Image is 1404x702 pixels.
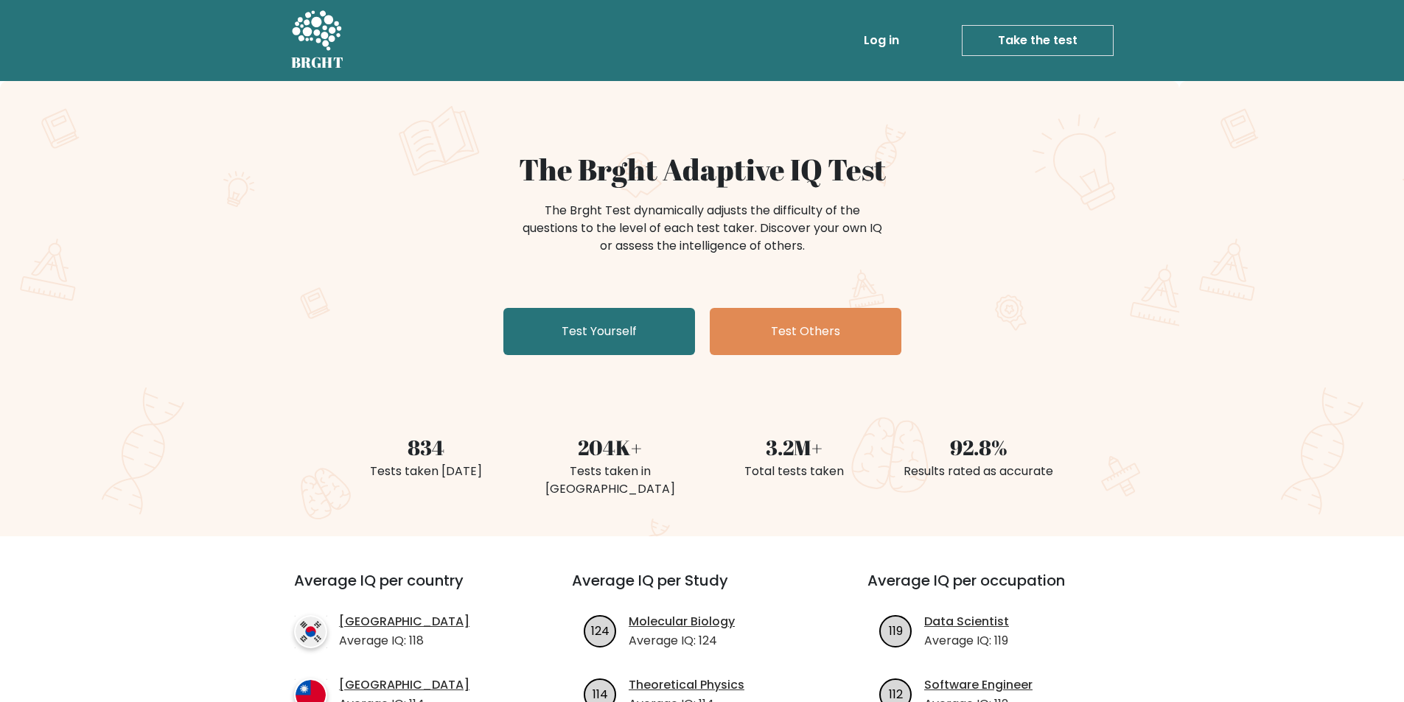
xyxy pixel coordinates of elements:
[339,676,469,694] a: [GEOGRAPHIC_DATA]
[962,25,1114,56] a: Take the test
[924,632,1009,650] p: Average IQ: 119
[503,308,695,355] a: Test Yourself
[343,152,1062,187] h1: The Brght Adaptive IQ Test
[343,432,509,463] div: 834
[339,613,469,631] a: [GEOGRAPHIC_DATA]
[858,26,905,55] a: Log in
[895,463,1062,480] div: Results rated as accurate
[294,572,519,607] h3: Average IQ per country
[710,308,901,355] a: Test Others
[527,432,694,463] div: 204K+
[339,632,469,650] p: Average IQ: 118
[895,432,1062,463] div: 92.8%
[924,613,1009,631] a: Data Scientist
[527,463,694,498] div: Tests taken in [GEOGRAPHIC_DATA]
[629,632,735,650] p: Average IQ: 124
[572,572,832,607] h3: Average IQ per Study
[924,676,1033,694] a: Software Engineer
[629,676,744,694] a: Theoretical Physics
[889,622,903,639] text: 119
[343,463,509,480] div: Tests taken [DATE]
[867,572,1128,607] h3: Average IQ per occupation
[711,432,878,463] div: 3.2M+
[889,685,903,702] text: 112
[294,615,327,648] img: country
[591,622,610,639] text: 124
[593,685,608,702] text: 114
[629,613,735,631] a: Molecular Biology
[291,6,344,75] a: BRGHT
[711,463,878,480] div: Total tests taken
[291,54,344,71] h5: BRGHT
[518,202,887,255] div: The Brght Test dynamically adjusts the difficulty of the questions to the level of each test take...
